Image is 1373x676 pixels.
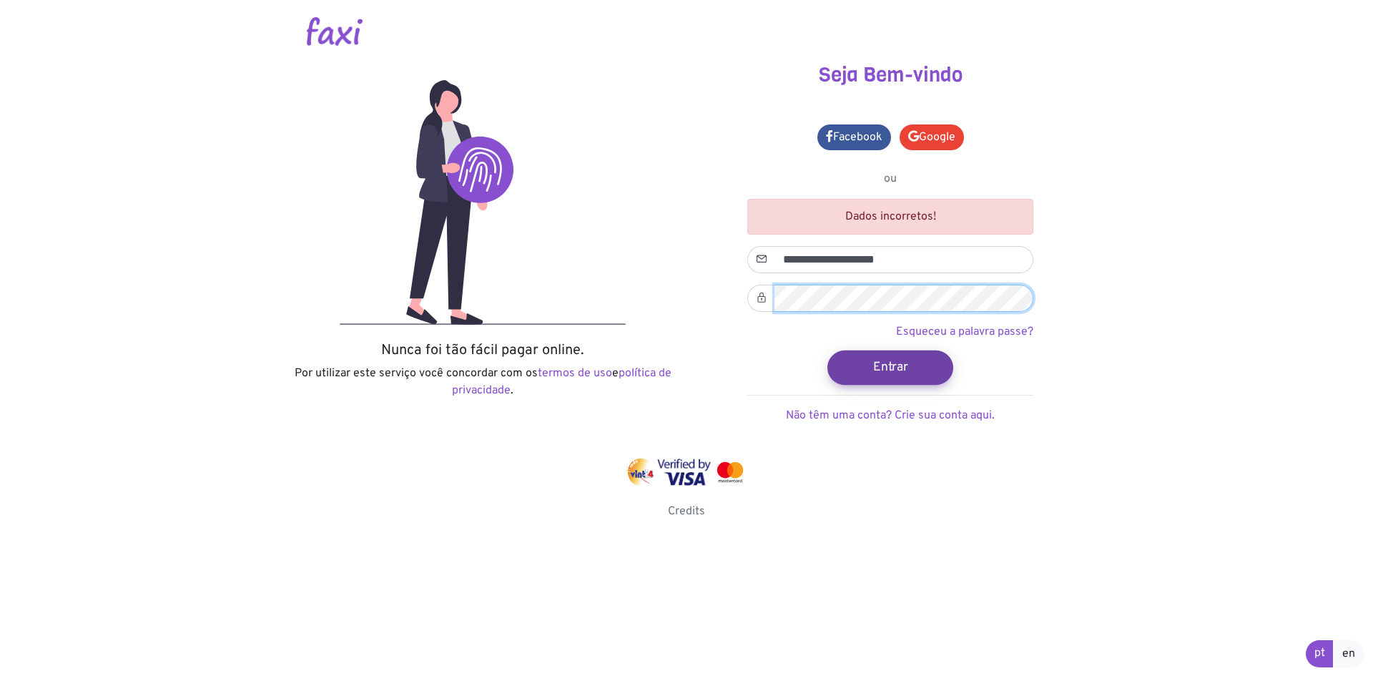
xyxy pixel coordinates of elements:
h3: Seja Bem-vindo [697,63,1083,87]
a: Google [900,124,964,150]
a: Facebook [817,124,891,150]
a: Não têm uma conta? Crie sua conta aqui. [786,408,995,423]
img: visa [657,459,711,486]
a: Esqueceu a palavra passe? [896,325,1033,339]
img: vinti4 [626,459,655,486]
button: Entrar [827,350,953,384]
a: en [1333,640,1364,667]
h5: Nunca foi tão fácil pagar online. [290,342,676,359]
p: Por utilizar este serviço você concordar com os e . [290,365,676,399]
img: mastercard [714,459,747,486]
p: ou [747,170,1033,187]
a: pt [1306,640,1334,667]
div: Dados incorretos! [747,199,1033,235]
a: termos de uso [538,366,612,381]
a: Credits [668,504,705,519]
